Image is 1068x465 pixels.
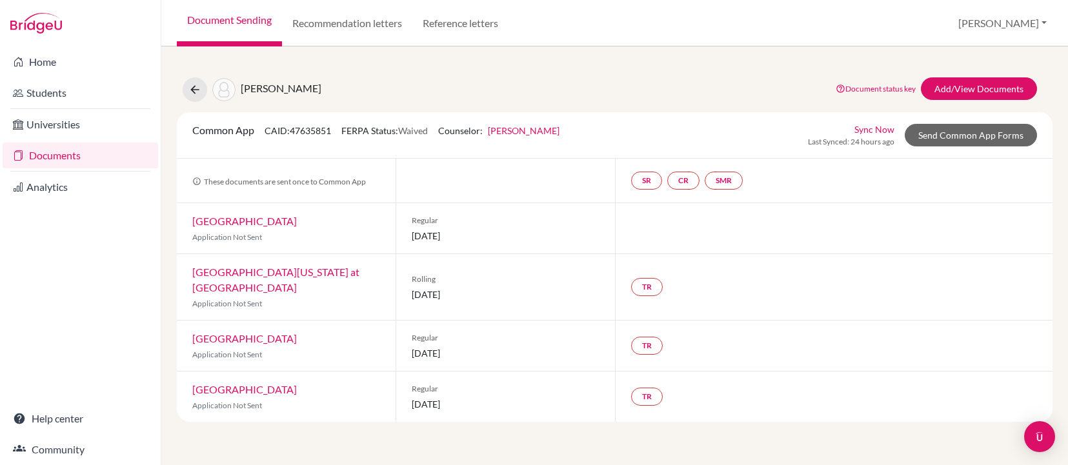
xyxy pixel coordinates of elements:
[3,143,158,168] a: Documents
[412,397,599,411] span: [DATE]
[952,11,1053,35] button: [PERSON_NAME]
[412,215,599,226] span: Regular
[192,232,262,242] span: Application Not Sent
[192,266,359,293] a: [GEOGRAPHIC_DATA][US_STATE] at [GEOGRAPHIC_DATA]
[631,278,663,296] a: TR
[3,174,158,200] a: Analytics
[412,332,599,344] span: Regular
[412,346,599,360] span: [DATE]
[192,124,254,136] span: Common App
[3,49,158,75] a: Home
[631,172,662,190] a: SR
[192,299,262,308] span: Application Not Sent
[488,125,559,136] a: [PERSON_NAME]
[905,124,1037,146] a: Send Common App Forms
[412,383,599,395] span: Regular
[412,273,599,285] span: Rolling
[412,229,599,242] span: [DATE]
[241,82,321,94] span: [PERSON_NAME]
[1024,421,1055,452] div: Open Intercom Messenger
[438,125,559,136] span: Counselor:
[192,177,366,186] span: These documents are sent once to Common App
[192,332,297,344] a: [GEOGRAPHIC_DATA]
[192,215,297,227] a: [GEOGRAPHIC_DATA]
[3,437,158,462] a: Community
[192,350,262,359] span: Application Not Sent
[836,84,916,94] a: Document status key
[3,406,158,431] a: Help center
[3,80,158,106] a: Students
[192,401,262,410] span: Application Not Sent
[412,288,599,301] span: [DATE]
[631,337,663,355] a: TR
[921,77,1037,100] a: Add/View Documents
[631,388,663,406] a: TR
[667,172,700,190] a: CR
[854,123,894,136] a: Sync Now
[265,125,331,136] span: CAID: 47635851
[808,136,894,148] span: Last Synced: 24 hours ago
[10,13,62,34] img: Bridge-U
[398,125,428,136] span: Waived
[3,112,158,137] a: Universities
[192,383,297,395] a: [GEOGRAPHIC_DATA]
[705,172,743,190] a: SMR
[341,125,428,136] span: FERPA Status:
